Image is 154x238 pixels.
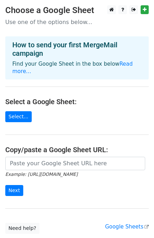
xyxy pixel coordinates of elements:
[5,111,32,122] a: Select...
[5,157,145,170] input: Paste your Google Sheet URL here
[5,18,149,26] p: Use one of the options below...
[12,60,142,75] p: Find your Google Sheet in the box below
[12,61,133,75] a: Read more...
[105,224,149,230] a: Google Sheets
[5,145,149,154] h4: Copy/paste a Google Sheet URL:
[5,185,23,196] input: Next
[5,172,78,177] small: Example: [URL][DOMAIN_NAME]
[5,5,149,16] h3: Choose a Google Sheet
[12,41,142,58] h4: How to send your first MergeMail campaign
[5,223,39,234] a: Need help?
[5,97,149,106] h4: Select a Google Sheet:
